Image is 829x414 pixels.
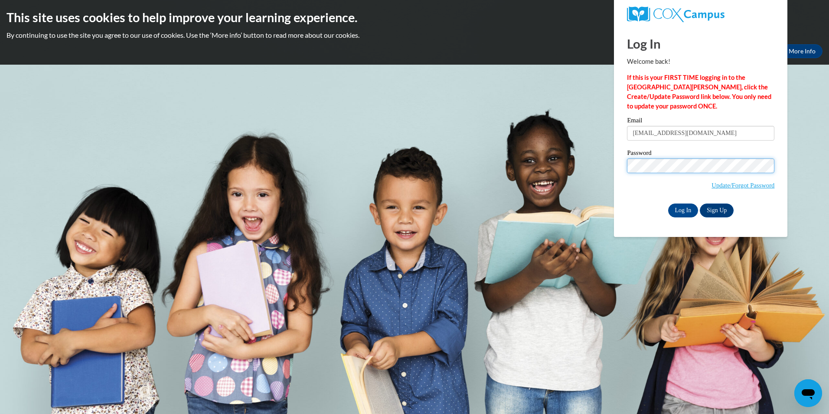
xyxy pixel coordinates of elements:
img: COX Campus [627,7,724,22]
p: By continuing to use the site you agree to our use of cookies. Use the ‘More info’ button to read... [7,30,822,40]
iframe: Button to launch messaging window [794,379,822,407]
p: Welcome back! [627,57,774,66]
h1: Log In [627,35,774,53]
a: Sign Up [700,204,734,217]
label: Email [627,117,774,126]
a: More Info [782,44,822,58]
input: Log In [668,204,698,217]
strong: If this is your FIRST TIME logging in to the [GEOGRAPHIC_DATA][PERSON_NAME], click the Create/Upd... [627,74,771,110]
label: Password [627,150,774,158]
a: Update/Forgot Password [712,182,774,189]
h2: This site uses cookies to help improve your learning experience. [7,9,822,26]
a: COX Campus [627,7,774,22]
